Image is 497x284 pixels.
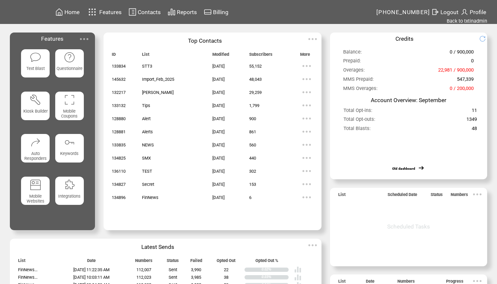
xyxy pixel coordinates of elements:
[169,275,177,280] span: Sent
[55,92,84,128] a: Mobile Coupons
[431,8,439,16] img: exit.svg
[343,85,378,94] span: MMS Overages:
[438,67,474,76] span: 22,981 / 900,000
[262,275,289,279] div: 0.03%
[60,151,79,156] span: Keywords
[21,134,50,171] a: Auto Responders
[21,177,50,213] a: Mobile Websites
[343,125,371,134] span: Total Blasts:
[472,107,477,116] span: 11
[24,151,47,161] span: Auto Responders
[142,64,152,69] span: STT3
[64,52,75,63] img: questionnaire.svg
[73,275,109,280] span: [DATE] 10:03:11 AM
[212,182,225,187] span: [DATE]
[387,223,430,230] span: Scheduled Tasks
[57,66,83,71] span: Questionnaire
[30,137,41,148] img: auto-responders.svg
[431,192,443,200] span: Status
[21,49,50,86] a: Text Blast
[168,8,176,16] img: chart.svg
[249,103,259,108] span: 1,799
[30,179,41,190] img: mobile-websites.svg
[112,195,126,200] span: 134896
[249,64,262,69] span: 55,152
[224,267,228,272] span: 22
[142,90,174,95] span: [PERSON_NAME]
[18,275,37,280] span: FinNews...
[128,7,162,17] a: Contacts
[249,129,256,134] span: 861
[112,52,116,60] span: ID
[112,90,126,95] span: 132217
[461,8,468,16] img: profile.svg
[169,267,177,272] span: Sent
[213,9,228,15] span: Billing
[249,182,256,187] span: 153
[191,275,201,280] span: 3,985
[249,169,256,174] span: 302
[466,116,477,125] span: 1349
[190,258,202,266] span: Failed
[64,137,75,148] img: keywords.svg
[212,169,225,174] span: [DATE]
[112,116,126,121] span: 128880
[112,156,126,161] span: 134825
[212,103,225,108] span: [DATE]
[55,8,63,16] img: home.svg
[112,77,126,82] span: 145632
[73,267,109,272] span: [DATE] 11:22:35 AM
[300,151,313,164] img: ellypsis.svg
[18,267,37,272] span: FinNews...
[300,178,313,191] img: ellypsis.svg
[371,97,446,103] span: Account Overview: September
[204,8,212,16] img: creidtcard.svg
[300,52,310,60] span: More
[343,107,372,116] span: Total Opt-ins:
[471,58,474,67] span: 0
[300,164,313,178] img: ellypsis.svg
[249,116,256,121] span: 900
[54,7,81,17] a: Home
[300,99,313,112] img: ellypsis.svg
[112,64,126,69] span: 133834
[136,275,151,280] span: 112,023
[249,142,256,147] span: 560
[135,258,153,266] span: Numbers
[142,52,149,60] span: List
[30,52,41,63] img: text-blast.svg
[142,103,150,108] span: Tips
[249,52,272,60] span: Subscribers
[249,90,262,95] span: 29,259
[343,58,361,67] span: Prepaid:
[142,195,158,200] span: FinNews
[306,33,319,46] img: ellypsis.svg
[41,35,63,42] span: Features
[142,156,151,161] span: SMX
[99,9,122,15] span: Features
[343,76,374,85] span: MMS Prepaid:
[112,129,126,134] span: 128881
[249,77,262,82] span: 48,043
[212,129,225,134] span: [DATE]
[64,94,75,105] img: coupons.svg
[212,90,225,95] span: [DATE]
[142,142,154,147] span: NEWS
[300,112,313,125] img: ellypsis.svg
[55,49,84,86] a: Questionnaire
[451,192,468,200] span: Numbers
[294,274,301,281] img: poll%20-%20white.svg
[343,67,365,76] span: Overages:
[136,267,151,272] span: 112,007
[343,116,375,125] span: Total Opt-outs:
[21,92,50,128] a: Kiosk Builder
[450,85,474,94] span: 0 / 200,000
[78,33,91,46] img: ellypsis.svg
[142,116,151,121] span: Alert
[27,194,44,204] span: Mobile Websites
[26,66,45,71] span: Text Blast
[430,7,460,17] a: Logout
[212,156,225,161] span: [DATE]
[447,18,487,24] a: Back to txtinadmin
[217,258,235,266] span: Opted Out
